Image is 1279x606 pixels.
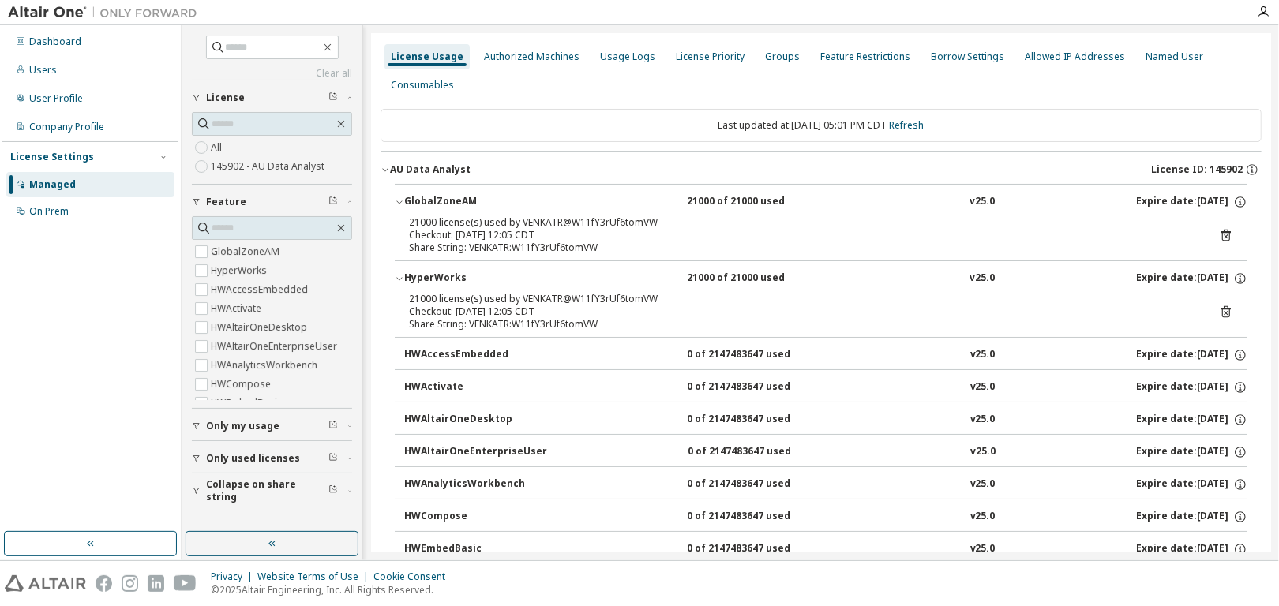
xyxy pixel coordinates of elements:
button: GlobalZoneAM21000 of 21000 usedv25.0Expire date:[DATE] [395,185,1247,219]
div: Groups [765,50,800,63]
button: AU Data AnalystLicense ID: 145902 [381,152,1262,187]
button: License [192,80,352,115]
div: Managed [29,178,76,191]
div: 21000 license(s) used by VENKATR@W11fY3rUf6tomVW [409,216,1195,229]
button: HyperWorks21000 of 21000 usedv25.0Expire date:[DATE] [395,261,1247,296]
div: HWAccessEmbedded [404,348,546,362]
div: 0 of 2147483647 used [687,510,829,524]
div: 0 of 2147483647 used [687,542,829,556]
label: HWActivate [211,299,264,318]
a: Refresh [890,118,925,132]
div: Share String: VENKATR:W11fY3rUf6tomVW [409,318,1195,331]
span: License ID: 145902 [1151,163,1243,176]
button: Only my usage [192,409,352,443]
div: Expire date: [DATE] [1136,348,1247,362]
div: License Priority [676,50,745,63]
div: Expire date: [DATE] [1136,195,1247,209]
div: 0 of 2147483647 used [688,445,830,459]
label: GlobalZoneAM [211,242,283,261]
div: Privacy [211,570,257,583]
div: 21000 of 21000 used [687,195,829,209]
img: altair_logo.svg [5,575,86,592]
div: v25.0 [970,380,996,395]
span: Clear filter [328,92,338,104]
label: HWAltairOneDesktop [211,318,310,337]
label: HWAnalyticsWorkbench [211,356,321,375]
span: Collapse on share string [206,478,328,503]
button: HWCompose0 of 2147483647 usedv25.0Expire date:[DATE] [404,499,1247,534]
div: Cookie Consent [373,570,455,583]
span: Feature [206,196,246,208]
div: 21000 license(s) used by VENKATR@W11fY3rUf6tomVW [409,293,1195,305]
div: v25.0 [970,477,996,492]
label: HWCompose [211,375,274,394]
button: Feature [192,185,352,219]
button: HWAltairOneDesktop0 of 2147483647 usedv25.0Expire date:[DATE] [404,402,1247,437]
span: Clear filter [328,420,338,432]
div: Expire date: [DATE] [1136,510,1247,524]
div: License Settings [10,151,94,163]
div: v25.0 [970,348,996,362]
span: License [206,92,245,104]
div: Consumables [391,79,454,92]
button: Only used licenses [192,441,352,476]
div: License Usage [391,50,463,63]
button: HWAccessEmbedded0 of 2147483647 usedv25.0Expire date:[DATE] [404,338,1247,372]
a: Clear all [192,67,352,80]
img: instagram.svg [122,575,138,592]
div: v25.0 [970,195,996,209]
div: v25.0 [970,413,996,427]
label: HyperWorks [211,261,270,280]
button: Collapse on share string [192,473,352,508]
span: Only my usage [206,420,279,432]
div: User Profile [29,92,83,105]
div: 0 of 2147483647 used [687,380,829,395]
div: HyperWorks [404,271,546,286]
img: Altair One [8,5,205,21]
div: 0 of 2147483647 used [687,477,829,492]
img: facebook.svg [96,575,112,592]
div: Usage Logs [600,50,655,63]
label: HWAltairOneEnterpriseUser [211,337,340,356]
div: GlobalZoneAM [404,195,546,209]
div: On Prem [29,205,69,218]
label: HWEmbedBasic [211,394,285,413]
div: HWAnalyticsWorkbench [404,477,546,492]
span: Clear filter [328,484,338,497]
div: Dashboard [29,36,81,48]
div: Expire date: [DATE] [1136,477,1247,492]
div: Feature Restrictions [820,50,910,63]
div: Checkout: [DATE] 12:05 CDT [409,229,1195,241]
div: v25.0 [970,271,996,286]
div: Named User [1146,50,1203,63]
div: Expire date: [DATE] [1136,271,1247,286]
div: Expire date: [DATE] [1136,380,1247,395]
button: HWActivate0 of 2147483647 usedv25.0Expire date:[DATE] [404,370,1247,405]
div: 21000 of 21000 used [687,271,829,286]
div: Allowed IP Addresses [1025,50,1125,63]
label: 145902 - AU Data Analyst [211,157,328,176]
p: © 2025 Altair Engineering, Inc. All Rights Reserved. [211,583,455,597]
div: Expire date: [DATE] [1136,445,1247,459]
div: 0 of 2147483647 used [687,413,829,427]
div: Authorized Machines [484,50,579,63]
div: v25.0 [970,510,996,524]
button: HWAnalyticsWorkbench0 of 2147483647 usedv25.0Expire date:[DATE] [404,467,1247,502]
div: Share String: VENKATR:W11fY3rUf6tomVW [409,241,1195,254]
div: HWAltairOneEnterpriseUser [404,445,547,459]
div: v25.0 [970,445,996,459]
div: Website Terms of Use [257,570,373,583]
div: Checkout: [DATE] 12:05 CDT [409,305,1195,318]
span: Clear filter [328,196,338,208]
div: HWAltairOneDesktop [404,413,546,427]
label: HWAccessEmbedded [211,280,311,299]
div: v25.0 [970,542,996,556]
div: Users [29,64,57,77]
img: youtube.svg [174,575,197,592]
label: All [211,138,225,157]
div: 0 of 2147483647 used [687,348,829,362]
div: Borrow Settings [931,50,1004,63]
div: HWActivate [404,380,546,395]
div: HWCompose [404,510,546,524]
div: Company Profile [29,121,104,133]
